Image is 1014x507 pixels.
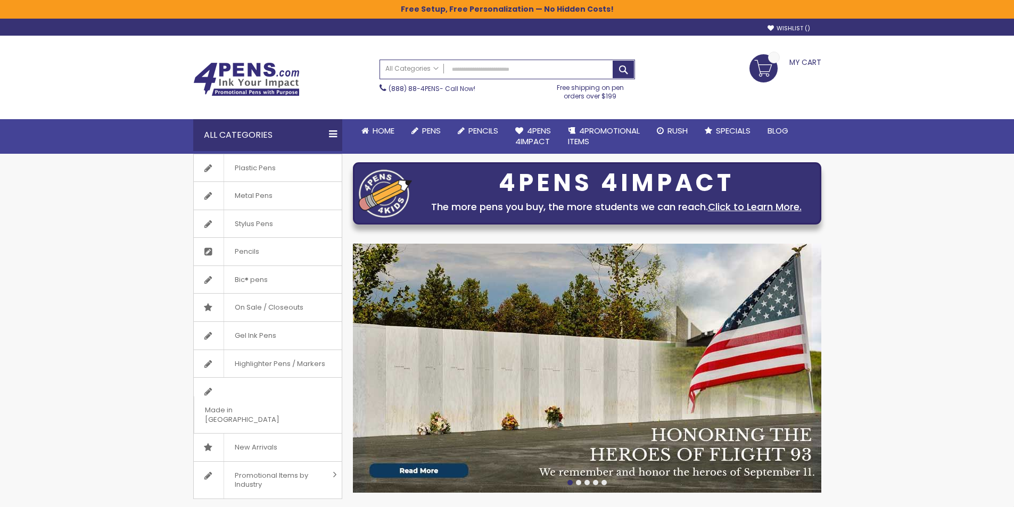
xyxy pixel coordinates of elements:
[194,266,342,294] a: Bic® pens
[468,125,498,136] span: Pencils
[648,119,696,143] a: Rush
[224,462,329,498] span: Promotional Items by Industry
[353,119,403,143] a: Home
[696,119,759,143] a: Specials
[224,154,286,182] span: Plastic Pens
[224,294,314,321] span: On Sale / Closeouts
[708,200,802,213] a: Click to Learn More.
[194,182,342,210] a: Metal Pens
[224,266,278,294] span: Bic® pens
[373,125,394,136] span: Home
[449,119,507,143] a: Pencils
[193,62,300,96] img: 4Pens Custom Pens and Promotional Products
[194,378,342,433] a: Made in [GEOGRAPHIC_DATA]
[568,125,640,147] span: 4PROMOTIONAL ITEMS
[422,125,441,136] span: Pens
[559,119,648,154] a: 4PROMOTIONALITEMS
[359,169,412,218] img: four_pen_logo.png
[194,322,342,350] a: Gel Ink Pens
[716,125,751,136] span: Specials
[194,462,342,498] a: Promotional Items by Industry
[194,210,342,238] a: Stylus Pens
[417,200,815,214] div: The more pens you buy, the more students we can reach.
[194,396,315,433] span: Made in [GEOGRAPHIC_DATA]
[194,154,342,182] a: Plastic Pens
[224,350,336,378] span: Highlighter Pens / Markers
[768,24,810,32] a: Wishlist
[546,79,635,101] div: Free shipping on pen orders over $199
[193,119,342,151] div: All Categories
[759,119,797,143] a: Blog
[417,172,815,194] div: 4PENS 4IMPACT
[194,238,342,265] a: Pencils
[403,119,449,143] a: Pens
[194,350,342,378] a: Highlighter Pens / Markers
[667,125,688,136] span: Rush
[385,64,439,73] span: All Categories
[224,238,270,265] span: Pencils
[389,84,440,93] a: (888) 88-4PENS
[353,244,821,493] img: /blog/post/patriot-day-reflection.html
[507,119,559,154] a: 4Pens4impact
[380,60,444,78] a: All Categories
[515,125,551,147] span: 4Pens 4impact
[224,322,287,350] span: Gel Ink Pens
[194,434,342,461] a: New Arrivals
[389,84,475,93] span: - Call Now!
[224,434,288,461] span: New Arrivals
[194,294,342,321] a: On Sale / Closeouts
[768,125,788,136] span: Blog
[224,182,283,210] span: Metal Pens
[224,210,284,238] span: Stylus Pens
